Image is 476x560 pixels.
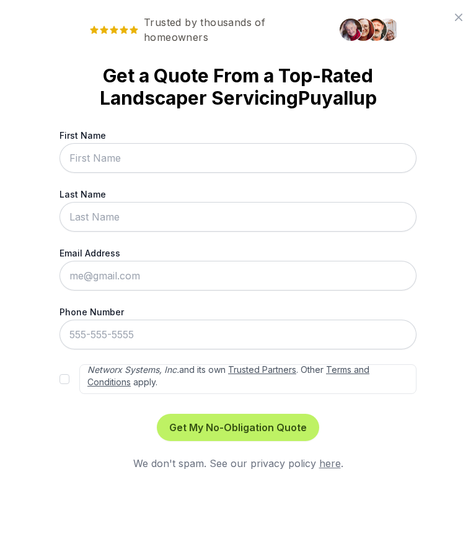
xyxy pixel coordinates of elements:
label: Email Address [59,247,416,260]
div: We don't spam. See our privacy policy . [59,456,416,471]
button: Get My No-Obligation Quote [157,414,319,441]
a: Trusted Partners [228,364,296,375]
input: Last Name [59,202,416,232]
label: First Name [59,129,416,142]
input: 555-555-5555 [59,320,416,349]
label: Phone Number [59,305,416,318]
label: By submitting this form, at the number you've given, by live, automated, pre-recorded, or artific... [79,364,416,394]
a: here [319,457,341,470]
input: First Name [59,143,416,173]
label: Last Name [59,188,416,201]
input: me@gmail.com [59,261,416,291]
span: Trusted by thousands of homeowners [79,15,332,45]
strong: Get a Quote From a Top-Rated Landscaper Servicing Puyallup [79,64,397,109]
em: Networx Systems, Inc. [87,364,179,375]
